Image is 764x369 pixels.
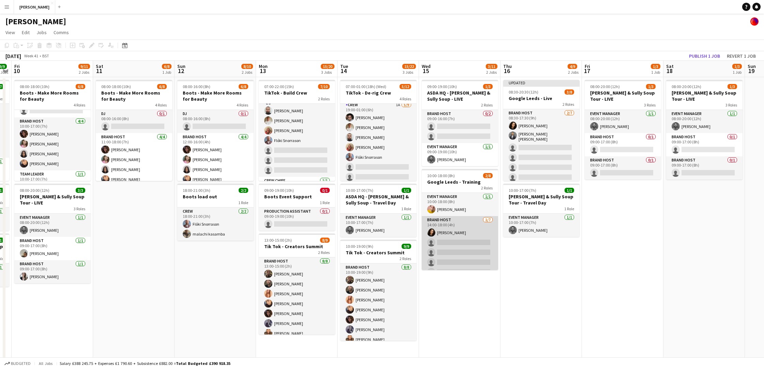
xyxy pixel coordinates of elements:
[11,361,31,366] span: Budgeted
[238,200,248,205] span: 1 Role
[503,80,580,181] app-job-card: Updated08:30-20:30 (12h)3/8Google Leeds - Live2 RolesBrand Host2/708:30-17:30 (9h)[PERSON_NAME][P...
[318,250,330,255] span: 2 Roles
[177,110,254,133] app-card-role: DJ0/108:00-16:00 (8h)
[264,238,292,243] span: 13:00-15:00 (2h)
[724,52,759,60] button: Revert 1 job
[666,110,743,133] app-card-role: Event Manager1/108:00-20:00 (12h)[PERSON_NAME]
[320,188,330,193] span: 0/1
[503,214,580,237] app-card-role: Event Manager1/110:00-17:00 (7h)[PERSON_NAME]
[483,173,493,178] span: 2/8
[340,240,417,341] div: 10:00-19:00 (9h)9/9Tik Tok - Creators Summit2 RolesBrand Host8/810:00-19:00 (9h)[PERSON_NAME][PER...
[666,133,743,156] app-card-role: Brand Host0/109:00-17:00 (8h)
[483,84,493,89] span: 1/3
[239,84,248,89] span: 6/8
[728,84,737,89] span: 1/3
[14,63,20,69] span: Fri
[400,256,411,261] span: 2 Roles
[259,184,335,231] app-job-card: 09:00-19:00 (10h)0/1Boots Event Support1 RoleProduction Assistant0/109:00-19:00 (10h)
[79,70,90,75] div: 2 Jobs
[422,80,498,166] app-job-card: 09:00-19:00 (10h)1/3ASDA HQ - [PERSON_NAME] & Sully Soup - LIVE2 RolesBrand Host0/209:00-16:00 (7...
[665,67,674,75] span: 18
[321,64,334,69] span: 15/20
[585,80,661,180] div: 08:00-20:00 (12h)1/3[PERSON_NAME] & Sully Soup Tour - LIVE3 RolesEvent Manager1/108:00-20:00 (12h...
[340,80,417,181] app-job-card: 07:00-01:00 (18h) (Wed)5/12TikTok - De-rig Crew4 RolesCrew Chief0/107:00-14:00 (7h) Crew1A5/919:0...
[259,177,335,200] app-card-role: Crew Chief1/1
[14,237,91,260] app-card-role: Brand Host1/109:00-17:00 (8h)[PERSON_NAME]
[42,53,49,58] div: BST
[259,63,268,69] span: Mon
[509,89,538,95] span: 08:30-20:30 (12h)
[422,110,498,143] app-card-role: Brand Host0/209:00-16:00 (7h)
[162,70,171,75] div: 1 Job
[23,53,40,58] span: Week 41
[258,67,268,75] span: 13
[568,70,579,75] div: 2 Jobs
[666,63,674,69] span: Sat
[101,84,131,89] span: 08:00-18:00 (10h)
[95,67,103,75] span: 11
[3,360,32,367] button: Budgeted
[584,67,590,75] span: 17
[346,244,373,249] span: 10:00-19:00 (9h)
[651,70,660,75] div: 1 Job
[340,184,417,237] div: 10:00-17:00 (7h)1/1ASDA HQ - [PERSON_NAME] & Sully Soup - Travel Day1 RoleEvent Manager1/110:00-1...
[259,208,335,231] app-card-role: Production Assistant0/109:00-19:00 (10h)
[568,64,577,69] span: 4/9
[96,63,103,69] span: Sat
[421,67,431,75] span: 15
[34,28,49,37] a: Jobs
[14,184,91,283] app-job-card: 08:00-20:00 (12h)3/3[PERSON_NAME] & Sully Soup Tour - LIVE3 RolesEvent Manager1/108:00-20:00 (12h...
[502,67,512,75] span: 16
[725,102,737,108] span: 3 Roles
[346,84,386,89] span: 07:00-01:00 (18h) (Wed)
[259,233,335,335] div: 13:00-15:00 (2h)8/9Tik Tok - Creators Summit2 RolesBrand Host8/813:00-15:00 (2h)[PERSON_NAME][PER...
[264,188,294,193] span: 09:00-19:00 (10h)
[340,250,417,256] h3: Tik Tok - Creators Summit
[644,102,656,108] span: 3 Roles
[666,90,743,102] h3: [PERSON_NAME] & Sully Soup Tour - LIVE
[422,179,498,185] h3: Google Leeds - Training
[686,52,723,60] button: Publish 1 job
[503,194,580,206] h3: [PERSON_NAME] & Sully Soup Tour - Travel Day
[60,361,230,366] div: Salary £388 245.75 + Expenses £1 790.60 + Subsistence £882.00 =
[177,194,254,200] h3: Boots load out
[36,29,47,36] span: Jobs
[340,63,348,69] span: Tue
[422,143,498,166] app-card-role: Event Manager1/109:00-19:00 (10h)[PERSON_NAME]
[565,89,574,95] span: 3/8
[14,90,91,102] h3: Boots - Make More Rooms for Beauty
[259,74,335,177] app-card-role: Crew1A6/907:00-22:00 (15h)[PERSON_NAME][PERSON_NAME][PERSON_NAME][PERSON_NAME][PERSON_NAME]Flóki ...
[96,110,172,133] app-card-role: DJ0/108:00-16:00 (8h)
[259,90,335,96] h3: TikTok - Build Crew
[481,102,493,108] span: 2 Roles
[486,64,497,69] span: 3/11
[14,214,91,237] app-card-role: Event Manager1/108:00-20:00 (12h)[PERSON_NAME]
[422,63,431,69] span: Wed
[402,244,411,249] span: 9/9
[346,188,373,193] span: 10:00-17:00 (7h)
[401,206,411,211] span: 1 Role
[183,188,210,193] span: 18:00-21:00 (3h)
[76,188,85,193] span: 3/3
[241,64,253,69] span: 8/10
[503,184,580,237] app-job-card: 10:00-17:00 (7h)1/1[PERSON_NAME] & Sully Soup Tour - Travel Day1 RoleEvent Manager1/110:00-17:00 ...
[20,188,49,193] span: 08:00-20:00 (12h)
[259,80,335,181] div: 07:00-22:00 (15h)7/10TikTok - Build Crew2 RolesCrew1A6/907:00-22:00 (15h)[PERSON_NAME][PERSON_NAM...
[318,84,330,89] span: 7/10
[403,70,416,75] div: 3 Jobs
[340,194,417,206] h3: ASDA HQ - [PERSON_NAME] & Sully Soup - Travel Day
[402,64,416,69] span: 15/22
[237,102,248,108] span: 4 Roles
[76,84,85,89] span: 6/8
[264,84,294,89] span: 07:00-22:00 (15h)
[422,216,498,299] app-card-role: Brand Host1/714:00-18:00 (4h)[PERSON_NAME]
[486,70,497,75] div: 2 Jobs
[177,184,254,241] app-job-card: 18:00-21:00 (3h)2/2Boots load out1 RoleCrew2/218:00-21:00 (3h)Flóki Snorrasonmalachi kasamba
[320,238,330,243] span: 8/9
[585,110,661,133] app-card-role: Event Manager1/108:00-20:00 (12h)[PERSON_NAME]
[177,63,185,69] span: Sun
[585,90,661,102] h3: [PERSON_NAME] & Sully Soup Tour - LIVE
